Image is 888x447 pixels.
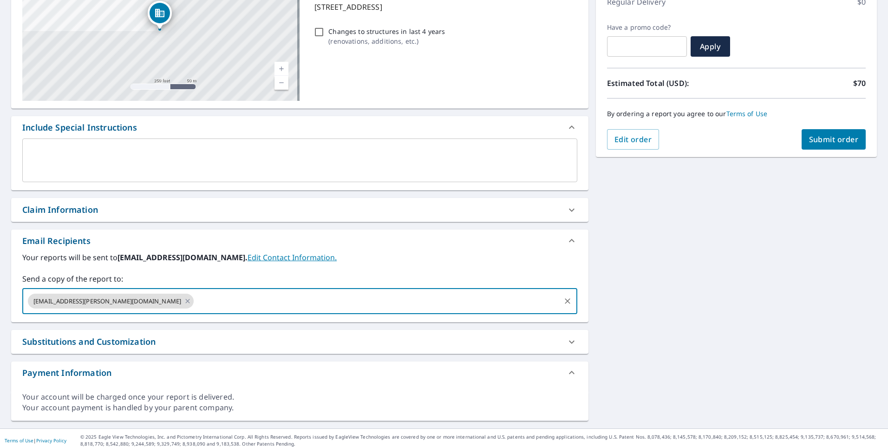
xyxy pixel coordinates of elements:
span: Submit order [809,134,859,145]
p: Changes to structures in last 4 years [328,26,445,36]
div: Include Special Instructions [22,121,137,134]
div: [EMAIL_ADDRESS][PERSON_NAME][DOMAIN_NAME] [28,294,194,309]
div: Substitutions and Customization [22,335,156,348]
div: Dropped pin, building 1, Commercial property, 1236 Sesqui St Allentown, PA 18103 [148,1,172,30]
div: Your account payment is handled by your parent company. [22,402,577,413]
p: By ordering a report you agree to our [607,110,866,118]
a: Terms of Use [726,109,768,118]
label: Send a copy of the report to: [22,273,577,284]
p: [STREET_ADDRESS] [314,1,573,13]
label: Your reports will be sent to [22,252,577,263]
div: Payment Information [11,362,588,384]
span: [EMAIL_ADDRESS][PERSON_NAME][DOMAIN_NAME] [28,297,187,306]
div: Payment Information [22,367,111,379]
p: Estimated Total (USD): [607,78,737,89]
button: Apply [691,36,730,57]
div: Substitutions and Customization [11,330,588,354]
button: Clear [561,295,574,308]
button: Edit order [607,129,659,150]
div: Include Special Instructions [11,116,588,138]
a: Terms of Use [5,437,33,444]
a: Privacy Policy [36,437,66,444]
div: Your account will be charged once your report is delivered. [22,392,577,402]
a: EditContactInfo [248,252,337,263]
button: Submit order [802,129,866,150]
p: | [5,438,66,443]
a: Current Level 17, Zoom In [274,62,288,76]
div: Email Recipients [22,235,91,247]
div: Claim Information [22,204,98,216]
span: Edit order [614,134,652,145]
p: $70 [853,78,866,89]
div: Email Recipients [11,230,588,252]
p: ( renovations, additions, etc. ) [328,36,445,46]
span: Apply [698,41,723,52]
b: [EMAIL_ADDRESS][DOMAIN_NAME]. [118,252,248,263]
a: Current Level 17, Zoom Out [274,76,288,90]
div: Claim Information [11,198,588,222]
label: Have a promo code? [607,23,687,32]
